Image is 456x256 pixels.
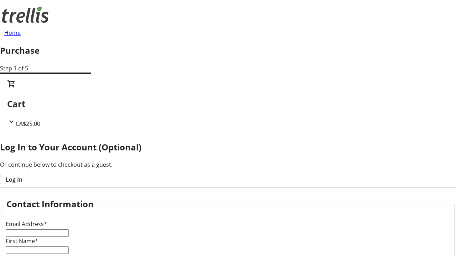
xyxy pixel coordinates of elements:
[6,237,38,245] label: First Name*
[6,175,22,184] span: Log In
[7,80,449,128] div: CartCA$25.00
[6,220,47,228] label: Email Address*
[7,97,449,110] h2: Cart
[16,120,40,128] span: CA$25.00
[6,198,94,210] h2: Contact Information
